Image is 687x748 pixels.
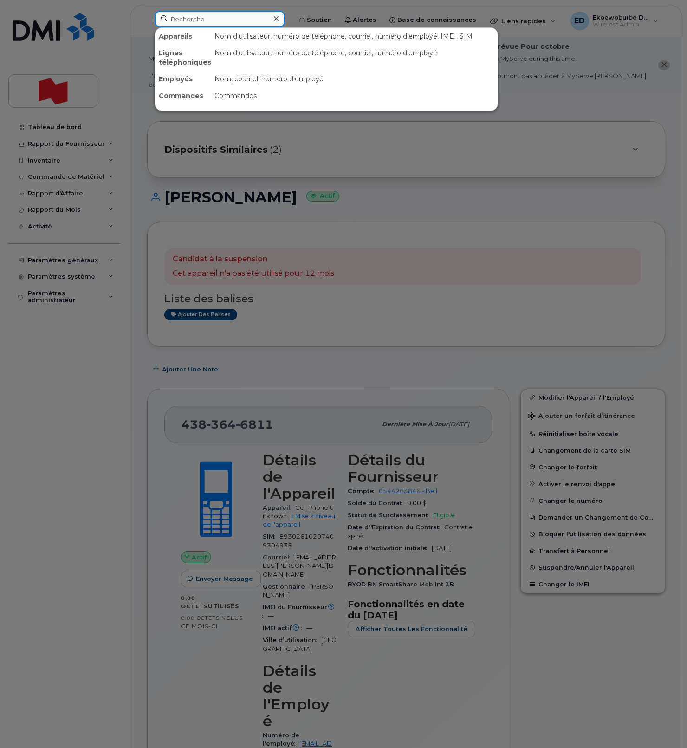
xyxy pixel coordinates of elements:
[155,87,211,104] div: Commandes
[211,87,498,104] div: Commandes
[155,45,211,71] div: Lignes téléphoniques
[211,28,498,45] div: Nom d'utilisateur, numéro de téléphone, courriel, numéro d'employé, IMEI, SIM
[155,71,211,87] div: Employés
[211,45,498,71] div: Nom d'utilisateur, numéro de téléphone, courriel, numéro d'employé
[155,28,211,45] div: Appareils
[211,71,498,87] div: Nom, courriel, numéro d'employé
